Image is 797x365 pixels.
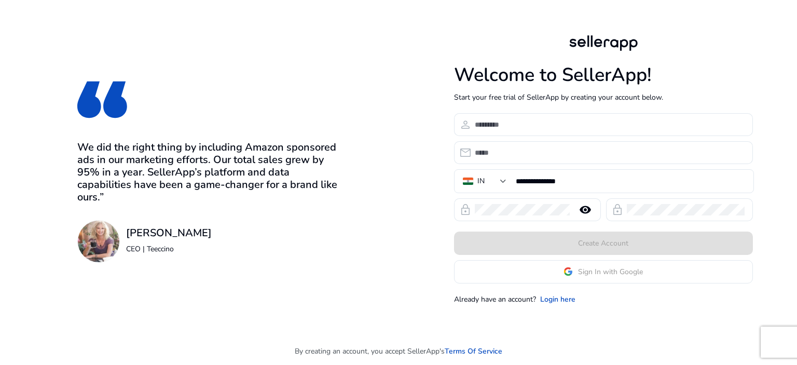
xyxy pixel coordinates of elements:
h1: Welcome to SellerApp! [454,64,753,86]
span: lock [459,204,472,216]
a: Login here [540,294,575,305]
p: CEO | Teeccino [126,244,212,254]
div: IN [477,175,485,187]
span: email [459,146,472,159]
p: Already have an account? [454,294,536,305]
p: Start your free trial of SellerApp by creating your account below. [454,92,753,103]
span: lock [611,204,624,216]
h3: [PERSON_NAME] [126,227,212,239]
a: Terms Of Service [445,346,502,357]
h3: We did the right thing by including Amazon sponsored ads in our marketing efforts. Our total sale... [77,141,343,204]
span: person [459,118,472,131]
mat-icon: remove_red_eye [573,204,598,216]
